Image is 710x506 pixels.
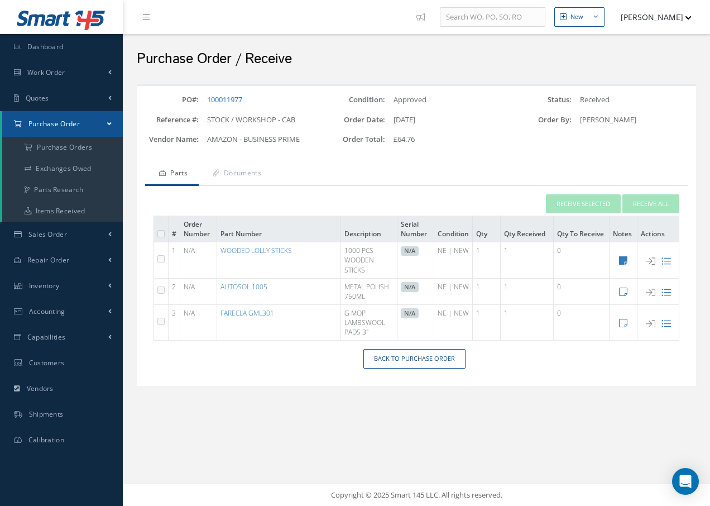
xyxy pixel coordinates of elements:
h2: Purchase Order / Receive [137,51,696,68]
label: Order Date: [323,116,385,124]
label: Order By: [510,116,572,124]
th: # [169,216,180,242]
td: 2 [169,278,180,304]
a: WOODED LOLLY STICKS [220,246,292,255]
a: Purchase Order [2,111,123,137]
label: PO#: [137,96,199,104]
a: View part details [661,320,671,330]
td: 1 [473,242,501,278]
div: [PERSON_NAME] [572,114,696,126]
div: N/A [401,308,419,318]
span: Dashboard [27,42,64,51]
td: NE | NEW [434,304,472,340]
th: Actions [637,216,679,242]
td: 1 [501,242,554,278]
div: Received [572,94,696,106]
td: NE | NEW [434,278,472,304]
label: Condition: [323,96,385,104]
a: Parts [145,163,199,186]
th: Serial Number [397,216,434,242]
td: 3 [169,304,180,340]
span: Accounting [29,307,65,316]
div: N/A [401,246,419,256]
th: Qty To Receive [554,216,610,242]
div: New [570,12,583,22]
a: AUTOSOL 1005 [220,282,267,292]
th: Order Number [180,216,217,242]
div: N/A [401,282,419,292]
span: Customers [29,358,65,367]
a: Documents [199,163,272,186]
span: Purchase Order [28,119,80,128]
td: 1000 PCS WOODEN STICKS [341,242,397,278]
td: 1 [473,304,501,340]
label: Status: [510,96,572,104]
a: Parts Research [2,179,123,201]
button: New [554,7,605,27]
span: N/A [184,282,195,292]
div: STOCK / WORKSHOP - CAB [199,114,323,126]
a: Receive Part [646,257,655,267]
td: 0 [554,242,610,278]
div: Open Intercom Messenger [672,468,699,495]
label: Reference #: [137,116,199,124]
span: Capabilities [27,332,66,342]
a: Purchase Orders [2,137,123,158]
div: £64.76 [385,134,510,145]
th: Condition [434,216,472,242]
label: Vendor Name: [137,135,199,144]
th: Description [341,216,397,242]
a: Items Received [2,201,123,222]
div: Copyright © 2025 Smart 145 LLC. All rights reserved. [134,490,699,501]
th: Notes [610,216,637,242]
td: NE | NEW [434,242,472,278]
th: Part Number [217,216,341,242]
button: Receive All [622,194,679,214]
button: Receive Selected [546,194,621,214]
a: 100011977 [207,94,242,104]
a: Receive Part [646,320,655,330]
button: [PERSON_NAME] [610,6,692,28]
span: Repair Order [27,255,70,265]
td: 0 [554,304,610,340]
td: 0 [554,278,610,304]
div: AMAZON - BUSINESS PRIME [199,134,323,145]
span: N/A [184,246,195,255]
span: N/A [184,308,195,318]
label: Order Total: [323,135,385,144]
span: Work Order [27,68,65,77]
input: Search WO, PO, SO, RO [440,7,545,27]
div: [DATE] [385,114,510,126]
span: Quotes [26,93,49,103]
td: 1 [473,278,501,304]
span: Calibration [28,435,64,445]
span: Inventory [29,281,60,290]
span: Vendors [27,384,54,393]
a: Exchanges Owed [2,158,123,179]
a: Receive Part [646,289,655,298]
a: Back to Purchase Order [363,349,466,369]
td: 1 [501,304,554,340]
a: FARECLA GML301 [220,308,274,318]
span: Sales Order [28,230,67,239]
td: 1 [169,242,180,278]
a: View part details [661,257,671,267]
a: View part details [661,289,671,298]
td: 1 [501,278,554,304]
th: Qty [473,216,501,242]
span: Shipments [29,409,64,419]
td: METAL POLISH 750ML [341,278,397,304]
td: G MOP LAMBSWOOL PADS 3" [341,304,397,340]
div: Approved [385,94,510,106]
th: Qty Received [501,216,554,242]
